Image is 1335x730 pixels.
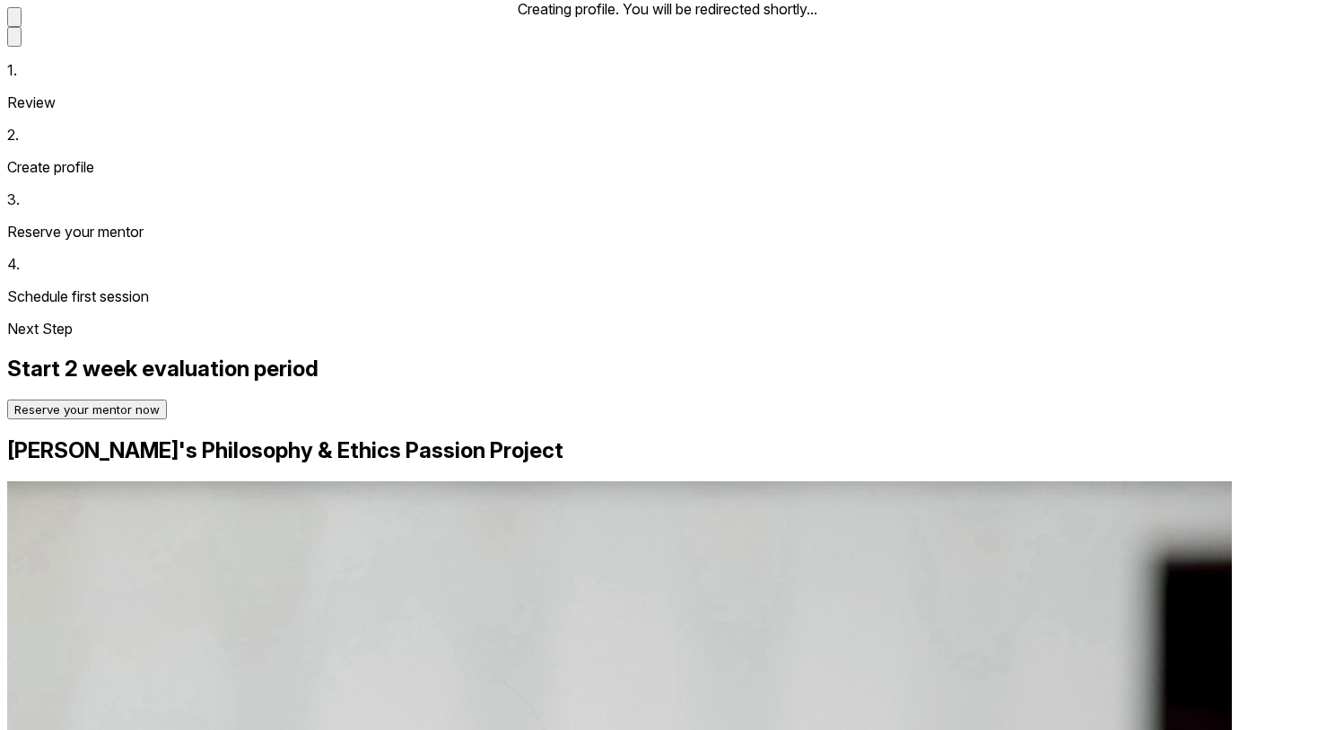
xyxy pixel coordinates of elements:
p: Create profile [7,158,1328,176]
p: Review [7,93,1328,111]
div: Next Step [7,320,1328,338]
p: 1. [7,61,1328,79]
button: profile picture [7,7,22,27]
button: Reserve your mentor now [7,400,167,419]
h2: [PERSON_NAME]'s Philosophy & Ethics Passion Project [7,437,1328,463]
p: Schedule first session [7,287,1328,305]
p: 4. [7,255,1328,273]
p: 2. [7,126,1328,144]
p: Reserve your mentor [7,223,1328,241]
h2: Start 2 week evaluation period [7,356,1328,382]
p: 3. [7,190,1328,208]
